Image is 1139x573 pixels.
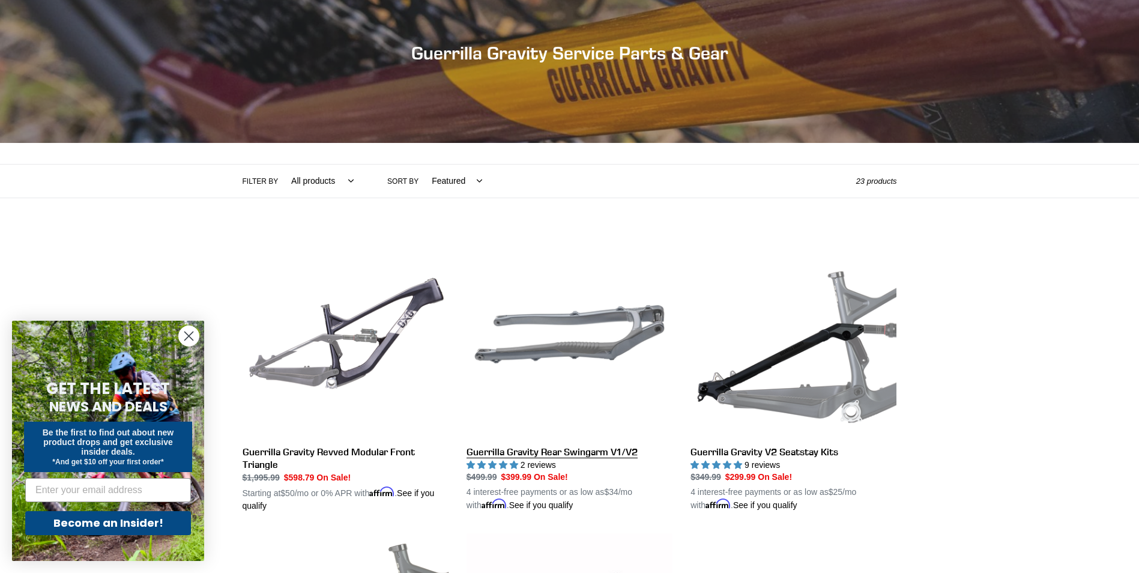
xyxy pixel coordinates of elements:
[25,511,191,535] button: Become an Insider!
[387,176,418,187] label: Sort by
[49,397,168,416] span: NEWS AND DEALS
[856,177,897,186] span: 23 products
[411,42,728,64] span: Guerrilla Gravity Service Parts & Gear
[25,478,191,502] input: Enter your email address
[43,428,174,456] span: Be the first to find out about new product drops and get exclusive insider deals.
[243,176,279,187] label: Filter by
[46,378,170,399] span: GET THE LATEST
[52,458,163,466] span: *And get $10 off your first order*
[178,326,199,347] button: Close dialog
